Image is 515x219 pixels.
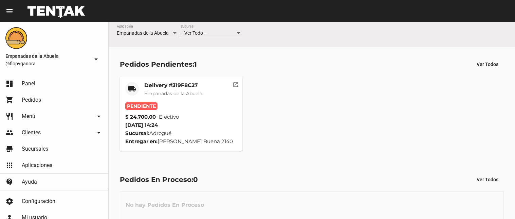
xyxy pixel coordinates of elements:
span: Menú [22,113,35,120]
mat-icon: arrow_drop_down [95,112,103,120]
span: Panel [22,80,35,87]
mat-icon: apps [5,161,14,169]
span: Ayuda [22,179,37,185]
span: 0 [193,175,198,184]
span: Pendiente [125,102,158,110]
span: Efectivo [159,113,179,121]
span: Aplicaciones [22,162,52,169]
span: Ver Todos [477,177,498,182]
span: -- Ver Todo -- [181,30,207,36]
mat-icon: local_shipping [128,85,136,93]
mat-icon: open_in_new [233,81,239,87]
span: Ver Todos [477,62,498,67]
mat-icon: contact_support [5,178,14,186]
mat-icon: arrow_drop_down [95,129,103,137]
mat-icon: dashboard [5,80,14,88]
mat-icon: menu [5,7,14,15]
mat-card-title: Delivery #319F8C27 [144,82,202,89]
img: f0136945-ed32-4f7c-91e3-a375bc4bb2c5.png [5,27,27,49]
mat-icon: store [5,145,14,153]
span: Configuración [22,198,55,205]
h3: No hay Pedidos En Proceso [120,195,209,215]
span: @flopyganora [5,60,89,67]
mat-icon: people [5,129,14,137]
div: Adrogué [125,129,237,137]
mat-icon: arrow_drop_down [92,55,100,63]
span: Empanadas de la Abuela [144,90,202,97]
mat-icon: shopping_cart [5,96,14,104]
div: [PERSON_NAME] Buena 2140 [125,137,237,146]
div: Pedidos Pendientes: [120,59,197,70]
span: Empanadas de la Abuela [5,52,89,60]
span: 1 [194,60,197,68]
span: Empanadas de la Abuela [117,30,169,36]
button: Ver Todos [471,58,504,70]
mat-icon: settings [5,197,14,205]
strong: $ 24.700,00 [125,113,156,121]
div: Pedidos En Proceso: [120,174,198,185]
mat-icon: restaurant [5,112,14,120]
iframe: chat widget [486,192,508,212]
button: Ver Todos [471,173,504,186]
span: Clientes [22,129,41,136]
span: [DATE] 14:24 [125,122,158,128]
strong: Entregar en: [125,138,158,145]
strong: Sucursal: [125,130,149,136]
span: Sucursales [22,146,48,152]
span: Pedidos [22,97,41,103]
